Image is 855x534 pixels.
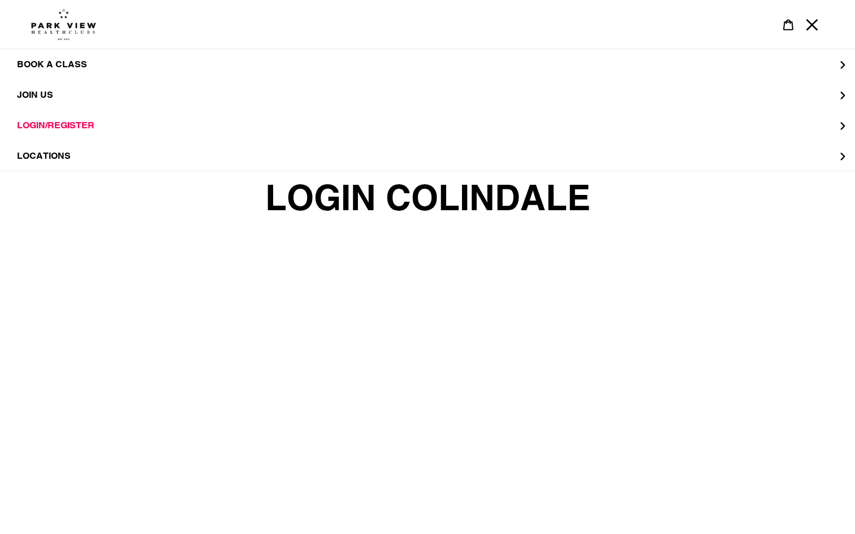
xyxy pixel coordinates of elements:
span: BOOK A CLASS [17,59,87,70]
span: LOCATIONS [17,150,71,162]
img: Park view health clubs is a gym near you. [31,8,96,40]
span: LOGIN/REGISTER [17,120,94,131]
button: Menu [800,12,824,37]
span: LOGIN COLINDALE [262,171,593,224]
span: JOIN US [17,89,53,101]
